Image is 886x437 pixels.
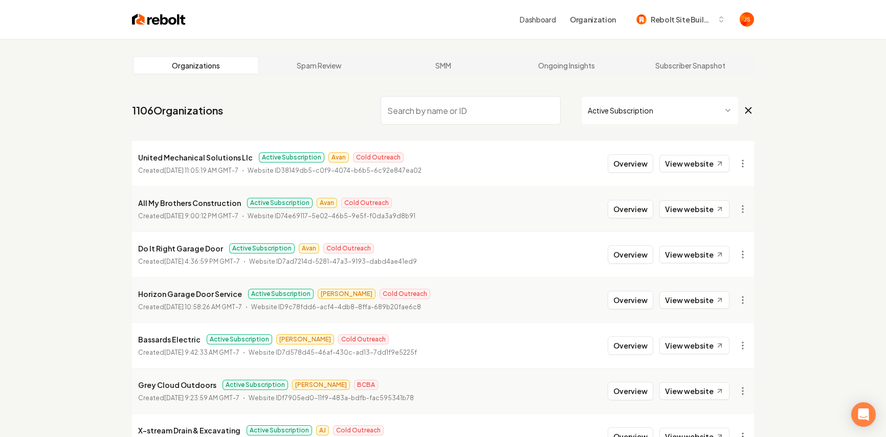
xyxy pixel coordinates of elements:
[341,198,392,208] span: Cold Outreach
[164,394,239,402] time: [DATE] 9:23:59 AM GMT-7
[323,243,374,254] span: Cold Outreach
[381,96,561,125] input: Search by name or ID
[229,243,295,254] span: Active Subscription
[608,382,653,400] button: Overview
[659,382,729,400] a: View website
[164,167,238,174] time: [DATE] 11:05:19 AM GMT-7
[740,12,754,27] button: Open user button
[138,166,238,176] p: Created
[223,380,288,390] span: Active Subscription
[138,197,241,209] p: All My Brothers Construction
[316,425,329,435] span: AJ
[248,211,415,221] p: Website ID 74e69117-5e02-46b5-9e5f-f0da3a9d8b91
[247,198,313,208] span: Active Subscription
[138,257,240,267] p: Created
[505,57,629,74] a: Ongoing Insights
[138,302,242,312] p: Created
[138,379,216,391] p: Grey Cloud Outdoors
[164,303,242,311] time: [DATE] 10:58:26 AM GMT-7
[247,425,312,435] span: Active Subscription
[249,348,417,358] p: Website ID 7d578d45-46af-430c-ad13-7dd1f9e5225f
[328,152,349,163] span: Avan
[134,57,258,74] a: Organizations
[248,289,314,299] span: Active Subscription
[138,348,239,358] p: Created
[338,334,389,344] span: Cold Outreach
[608,200,653,218] button: Overview
[628,57,752,74] a: Subscriber Snapshot
[292,380,350,390] span: [PERSON_NAME]
[564,10,622,29] button: Organization
[520,14,556,25] a: Dashboard
[138,288,242,300] p: Horizon Garage Door Service
[249,257,417,267] p: Website ID 7ad7214d-5281-47a3-9193-dabd4ae41ed9
[248,166,422,176] p: Website ID 38149db5-c0f9-4074-b6b5-6c92e847ea02
[608,245,653,264] button: Overview
[259,152,324,163] span: Active Subscription
[249,393,414,403] p: Website ID f7905ed0-11f9-483a-bdfb-fac595341b78
[138,151,253,164] p: United Mechanical Solutions Llc
[164,212,238,220] time: [DATE] 9:00:12 PM GMT-7
[740,12,754,27] img: James Shamoun
[251,302,421,312] p: Website ID 9c78fdd6-acf4-4db8-8ffa-689b20fae6c8
[317,198,337,208] span: Avan
[636,14,647,25] img: Rebolt Site Builder
[138,393,239,403] p: Created
[258,57,382,74] a: Spam Review
[138,424,240,436] p: X-stream Drain & Excavating
[299,243,319,254] span: Avan
[333,425,384,435] span: Cold Outreach
[318,289,375,299] span: [PERSON_NAME]
[276,334,334,344] span: [PERSON_NAME]
[608,291,653,309] button: Overview
[132,12,186,27] img: Rebolt Logo
[659,337,729,354] a: View website
[132,103,223,118] a: 1106Organizations
[381,57,505,74] a: SMM
[207,334,272,344] span: Active Subscription
[608,154,653,173] button: Overview
[851,402,876,427] div: Open Intercom Messenger
[164,258,240,265] time: [DATE] 4:36:59 PM GMT-7
[354,380,378,390] span: BCBA
[380,289,430,299] span: Cold Outreach
[353,152,404,163] span: Cold Outreach
[659,291,729,309] a: View website
[608,336,653,355] button: Overview
[659,200,729,218] a: View website
[659,246,729,263] a: View website
[659,155,729,172] a: View website
[138,333,201,346] p: Bassards Electric
[138,242,223,255] p: Do It Right Garage Door
[164,349,239,356] time: [DATE] 9:42:33 AM GMT-7
[651,14,713,25] span: Rebolt Site Builder
[138,211,238,221] p: Created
